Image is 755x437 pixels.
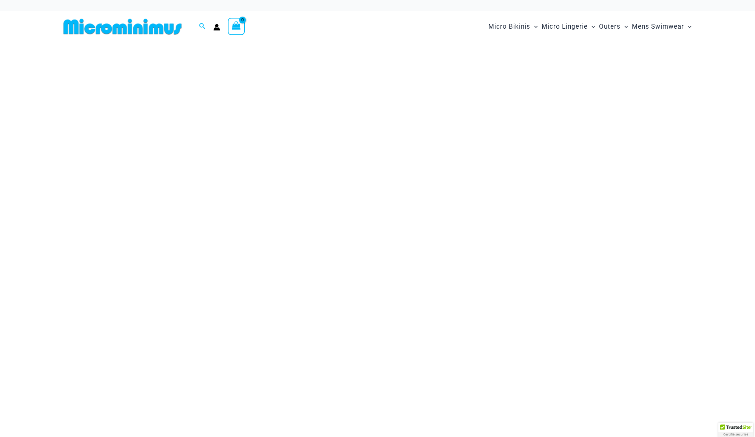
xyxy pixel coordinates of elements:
[588,17,595,36] span: Menu Toggle
[621,17,628,36] span: Menu Toggle
[60,18,185,35] img: MM SHOP LOGO FLAT
[597,15,630,38] a: OutersMenu ToggleMenu Toggle
[630,15,693,38] a: Mens SwimwearMenu ToggleMenu Toggle
[213,24,220,31] a: Account icon link
[632,17,684,36] span: Mens Swimwear
[542,17,588,36] span: Micro Lingerie
[228,18,245,35] a: View Shopping Cart, empty
[488,17,530,36] span: Micro Bikinis
[199,22,206,31] a: Search icon link
[684,17,692,36] span: Menu Toggle
[540,15,597,38] a: Micro LingerieMenu ToggleMenu Toggle
[486,15,540,38] a: Micro BikinisMenu ToggleMenu Toggle
[599,17,621,36] span: Outers
[530,17,538,36] span: Menu Toggle
[718,423,753,437] div: TrustedSite Certified
[485,14,695,39] nav: Site Navigation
